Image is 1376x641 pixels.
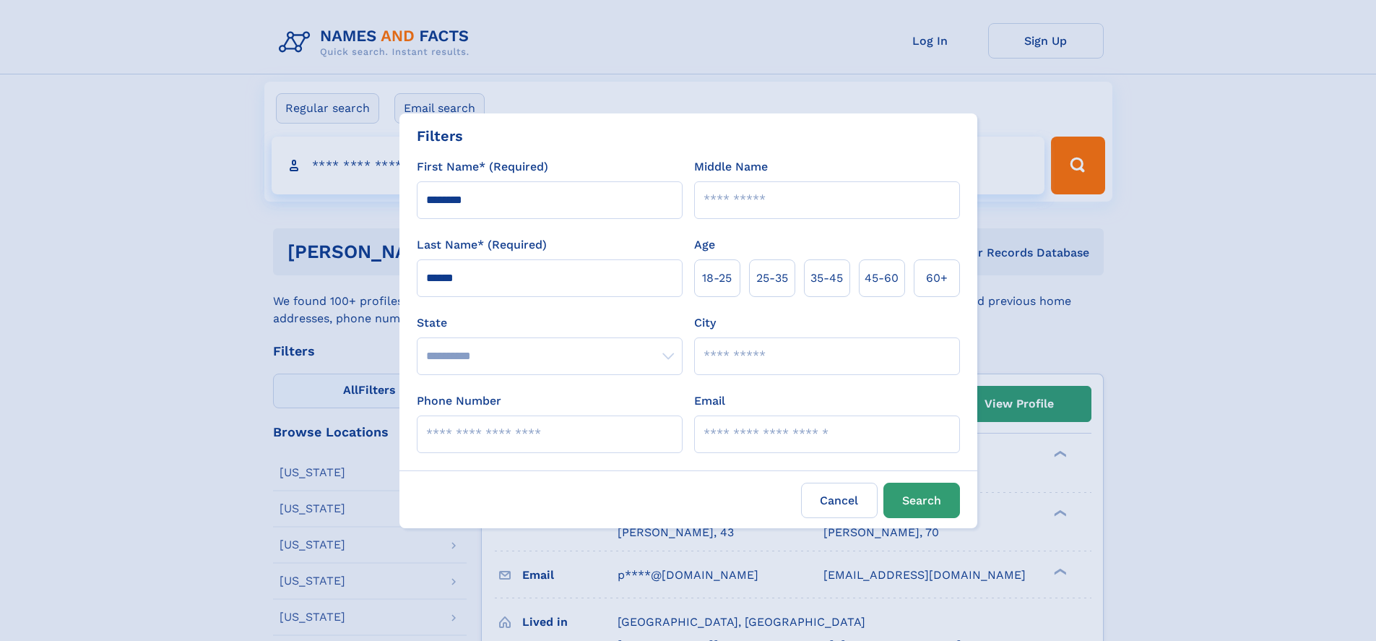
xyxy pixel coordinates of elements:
span: 25‑35 [756,270,788,287]
div: Filters [417,125,463,147]
label: Phone Number [417,392,501,410]
label: City [694,314,716,332]
label: Cancel [801,483,878,518]
label: State [417,314,683,332]
label: First Name* (Required) [417,158,548,176]
span: 18‑25 [702,270,732,287]
button: Search [883,483,960,518]
span: 35‑45 [810,270,843,287]
label: Last Name* (Required) [417,236,547,254]
span: 45‑60 [865,270,899,287]
label: Middle Name [694,158,768,176]
label: Age [694,236,715,254]
span: 60+ [926,270,948,287]
label: Email [694,392,725,410]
